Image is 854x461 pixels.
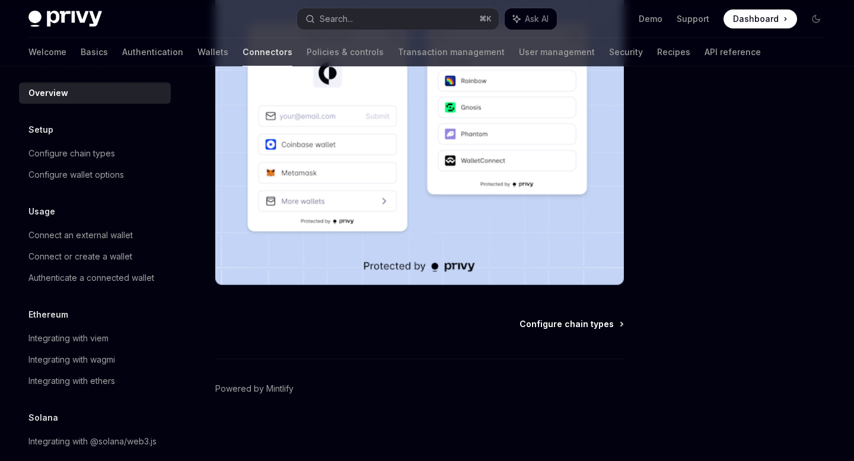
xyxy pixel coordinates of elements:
a: Integrating with ethers [19,370,171,392]
a: Transaction management [398,38,505,66]
div: Authenticate a connected wallet [28,271,154,285]
div: Configure wallet options [28,168,124,182]
a: Configure chain types [520,318,623,330]
span: Configure chain types [520,318,614,330]
a: Configure chain types [19,143,171,164]
h5: Ethereum [28,308,68,322]
a: Policies & controls [307,38,384,66]
a: Basics [81,38,108,66]
a: Authentication [122,38,183,66]
a: Authenticate a connected wallet [19,267,171,289]
a: Dashboard [724,9,797,28]
h5: Solana [28,411,58,425]
a: Welcome [28,38,66,66]
a: Integrating with viem [19,328,171,349]
a: Demo [639,13,662,25]
a: Configure wallet options [19,164,171,185]
div: Integrating with wagmi [28,353,115,367]
div: Integrating with viem [28,331,109,345]
a: Integrating with @solana/web3.js [19,431,171,452]
h5: Usage [28,204,55,219]
a: Overview [19,82,171,104]
div: Overview [28,86,68,100]
a: User management [519,38,595,66]
button: Toggle dark mode [807,9,826,28]
span: Ask AI [525,13,549,25]
div: Connect an external wallet [28,228,133,242]
div: Connect or create a wallet [28,249,132,264]
button: Ask AI [505,8,557,30]
a: API reference [705,38,761,66]
img: dark logo [28,11,102,27]
a: Support [677,13,709,25]
a: Connect or create a wallet [19,246,171,267]
a: Security [609,38,643,66]
a: Recipes [657,38,690,66]
span: Dashboard [733,13,779,25]
div: Configure chain types [28,146,115,161]
a: Connect an external wallet [19,225,171,246]
a: Powered by Mintlify [215,383,294,395]
button: Search...⌘K [297,8,498,30]
div: Integrating with @solana/web3.js [28,434,157,449]
h5: Setup [28,123,53,137]
a: Wallets [197,38,228,66]
a: Connectors [243,38,292,66]
span: ⌘ K [479,14,492,24]
a: Integrating with wagmi [19,349,171,370]
div: Search... [320,12,353,26]
div: Integrating with ethers [28,374,115,388]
